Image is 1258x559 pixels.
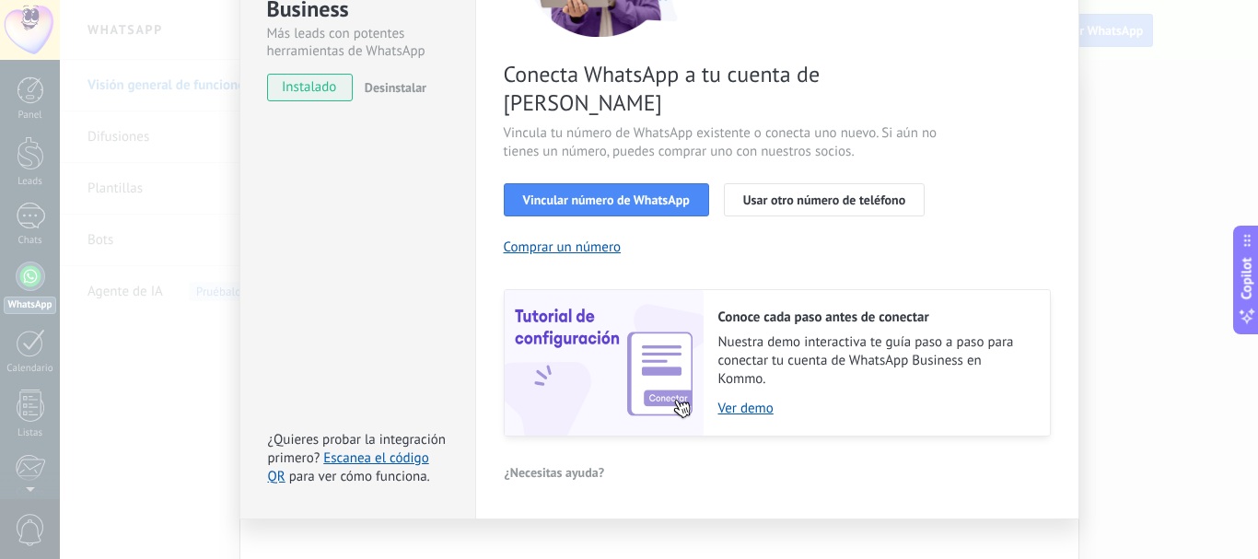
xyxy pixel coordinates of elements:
[1238,257,1256,299] span: Copilot
[289,468,430,485] span: para ver cómo funciona.
[504,60,942,117] span: Conecta WhatsApp a tu cuenta de [PERSON_NAME]
[743,193,905,206] span: Usar otro número de teléfono
[504,183,709,216] button: Vincular número de WhatsApp
[724,183,925,216] button: Usar otro número de teléfono
[365,79,426,96] span: Desinstalar
[718,309,1031,326] h2: Conoce cada paso antes de conectar
[268,449,429,485] a: Escanea el código QR
[267,25,448,60] div: Más leads con potentes herramientas de WhatsApp
[357,74,426,101] button: Desinstalar
[504,124,942,161] span: Vincula tu número de WhatsApp existente o conecta uno nuevo. Si aún no tienes un número, puedes c...
[718,400,1031,417] a: Ver demo
[268,74,352,101] span: instalado
[504,239,622,256] button: Comprar un número
[504,459,606,486] button: ¿Necesitas ayuda?
[505,466,605,479] span: ¿Necesitas ayuda?
[523,193,690,206] span: Vincular número de WhatsApp
[268,431,447,467] span: ¿Quieres probar la integración primero?
[718,333,1031,389] span: Nuestra demo interactiva te guía paso a paso para conectar tu cuenta de WhatsApp Business en Kommo.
